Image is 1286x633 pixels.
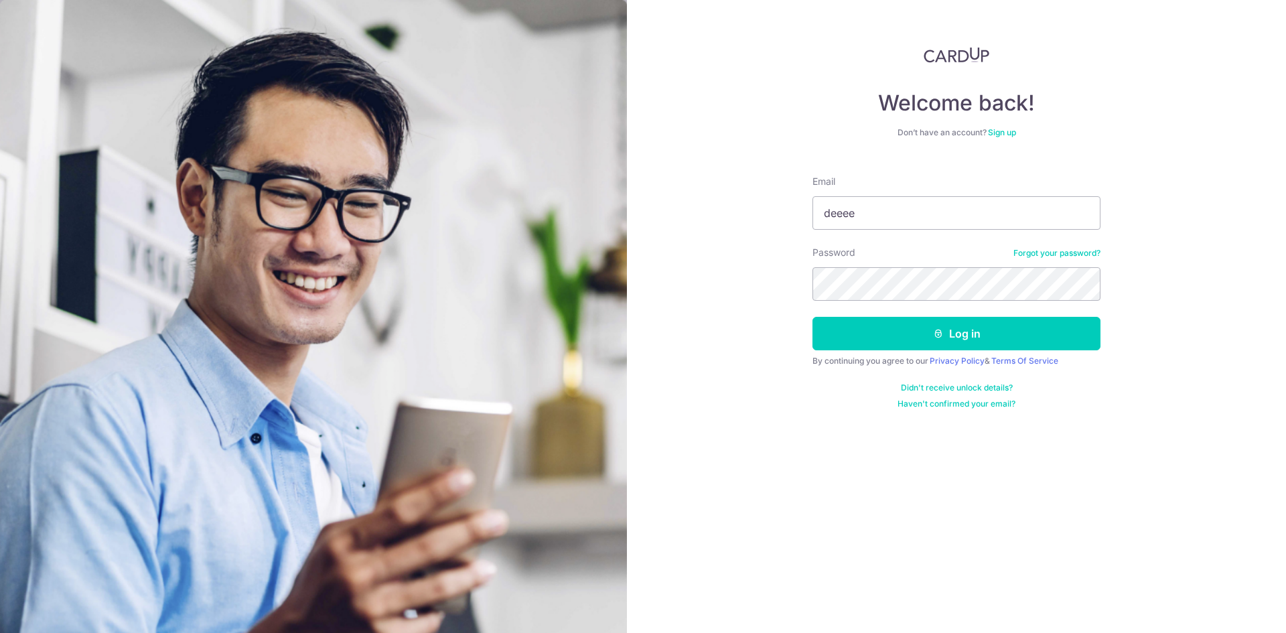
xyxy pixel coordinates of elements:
label: Email [812,175,835,188]
input: Enter your Email [812,196,1100,230]
div: By continuing you agree to our & [812,356,1100,366]
h4: Welcome back! [812,90,1100,117]
a: Terms Of Service [991,356,1058,366]
a: Forgot your password? [1013,248,1100,259]
img: CardUp Logo [924,47,989,63]
a: Sign up [988,127,1016,137]
label: Password [812,246,855,259]
a: Privacy Policy [930,356,985,366]
div: Don’t have an account? [812,127,1100,138]
button: Log in [812,317,1100,350]
a: Didn't receive unlock details? [901,382,1013,393]
a: Haven't confirmed your email? [898,399,1015,409]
